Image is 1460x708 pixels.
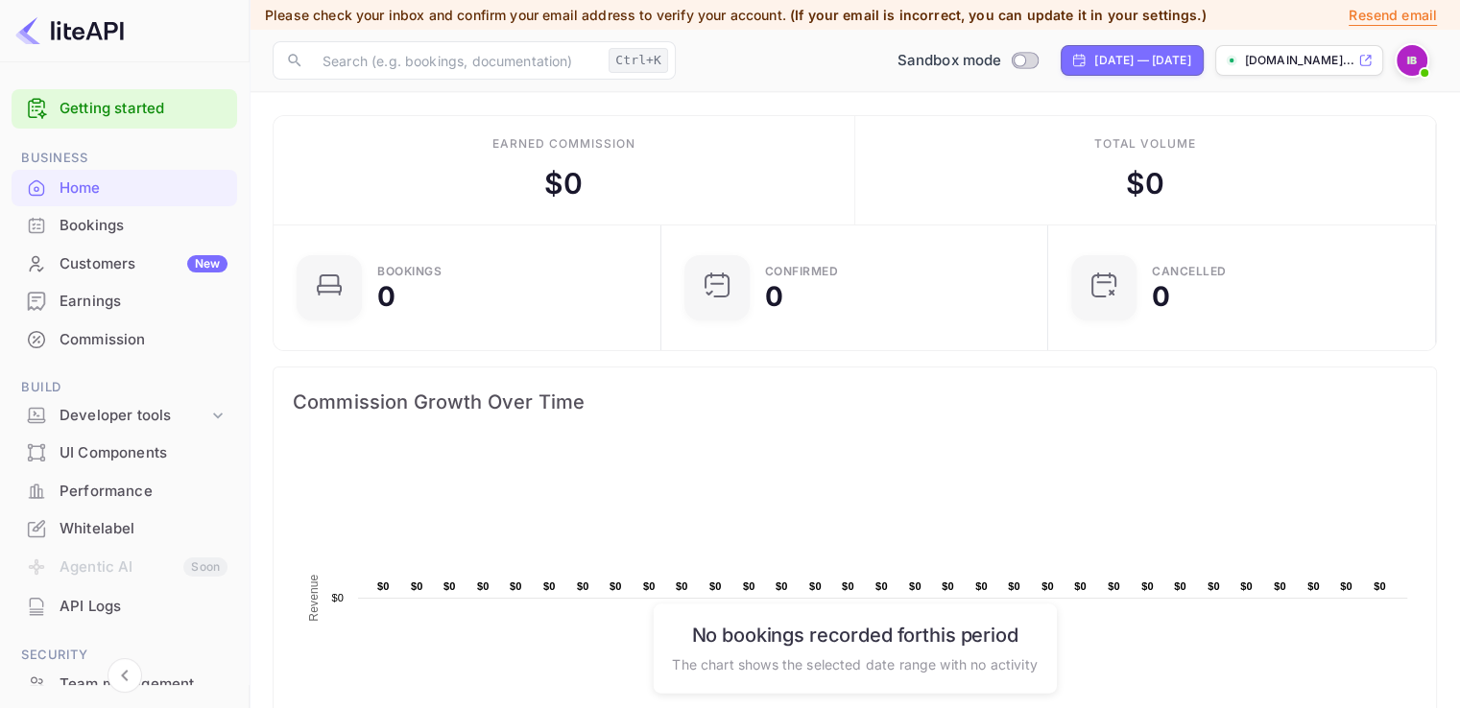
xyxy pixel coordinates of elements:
[1108,580,1120,592] text: $0
[1240,580,1253,592] text: $0
[765,266,839,277] div: Confirmed
[975,580,988,592] text: $0
[1041,580,1054,592] text: $0
[60,329,227,351] div: Commission
[898,50,1002,72] span: Sandbox mode
[60,518,227,540] div: Whitelabel
[809,580,822,592] text: $0
[377,283,395,310] div: 0
[307,574,321,621] text: Revenue
[1141,580,1154,592] text: $0
[1174,580,1186,592] text: $0
[709,580,722,592] text: $0
[12,246,237,283] div: CustomersNew
[510,580,522,592] text: $0
[265,7,786,23] span: Please check your inbox and confirm your email address to verify your account.
[60,291,227,313] div: Earnings
[12,435,237,470] a: UI Components
[60,673,227,696] div: Team management
[776,580,788,592] text: $0
[676,580,688,592] text: $0
[577,580,589,592] text: $0
[1126,162,1164,205] div: $ 0
[543,580,556,592] text: $0
[12,588,237,625] div: API Logs
[942,580,954,592] text: $0
[842,580,854,592] text: $0
[609,48,668,73] div: Ctrl+K
[610,580,622,592] text: $0
[60,596,227,618] div: API Logs
[909,580,921,592] text: $0
[12,321,237,359] div: Commission
[1349,5,1437,26] p: Resend email
[12,89,237,129] div: Getting started
[1245,52,1354,69] p: [DOMAIN_NAME]...
[12,207,237,243] a: Bookings
[60,481,227,503] div: Performance
[544,162,583,205] div: $ 0
[1094,52,1190,69] div: [DATE] — [DATE]
[765,283,783,310] div: 0
[1374,580,1386,592] text: $0
[1307,580,1320,592] text: $0
[15,15,124,46] img: LiteAPI logo
[12,170,237,207] div: Home
[1340,580,1352,592] text: $0
[12,170,237,205] a: Home
[187,255,227,272] div: New
[743,580,755,592] text: $0
[12,283,237,319] a: Earnings
[60,253,227,275] div: Customers
[108,658,142,693] button: Collapse navigation
[1208,580,1220,592] text: $0
[12,645,237,666] span: Security
[12,510,237,548] div: Whitelabel
[60,177,227,200] div: Home
[60,215,227,237] div: Bookings
[1397,45,1427,76] img: Imane Boukane
[1152,266,1227,277] div: CANCELLED
[12,377,237,398] span: Build
[311,41,601,80] input: Search (e.g. bookings, documentation)
[60,442,227,464] div: UI Components
[12,435,237,472] div: UI Components
[1093,135,1196,153] div: Total volume
[12,207,237,245] div: Bookings
[1274,580,1286,592] text: $0
[1152,283,1170,310] div: 0
[12,148,237,169] span: Business
[12,510,237,546] a: Whitelabel
[12,666,237,701] a: Team management
[12,246,237,281] a: CustomersNew
[477,580,490,592] text: $0
[790,7,1207,23] span: (If your email is incorrect, you can update it in your settings.)
[672,623,1037,646] h6: No bookings recorded for this period
[12,588,237,624] a: API Logs
[12,321,237,357] a: Commission
[331,592,344,603] text: $0
[875,580,888,592] text: $0
[492,135,634,153] div: Earned commission
[377,580,390,592] text: $0
[293,387,1417,417] span: Commission Growth Over Time
[672,653,1037,673] p: The chart shows the selected date range with no activity
[1061,45,1203,76] div: Click to change the date range period
[12,473,237,510] div: Performance
[890,50,1046,72] div: Switch to Production mode
[443,580,456,592] text: $0
[377,266,442,277] div: Bookings
[12,399,237,433] div: Developer tools
[60,405,208,427] div: Developer tools
[411,580,423,592] text: $0
[1008,580,1020,592] text: $0
[60,98,227,120] a: Getting started
[12,283,237,320] div: Earnings
[1074,580,1087,592] text: $0
[12,473,237,508] a: Performance
[643,580,656,592] text: $0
